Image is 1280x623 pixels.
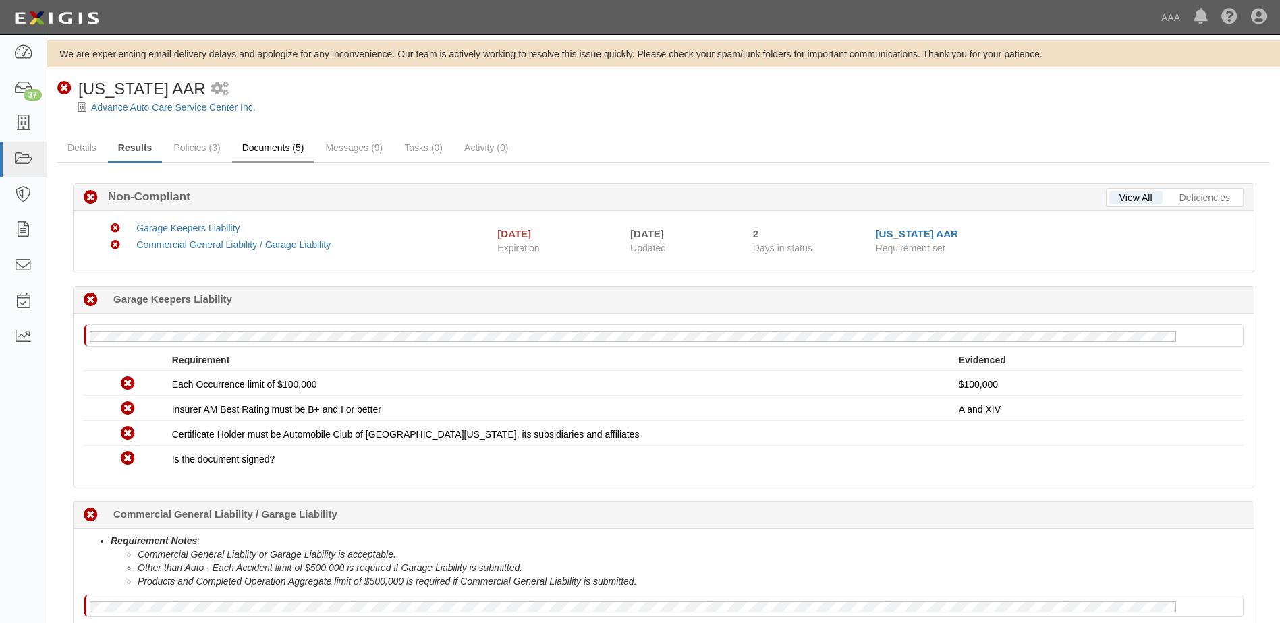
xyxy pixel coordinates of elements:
a: Details [57,134,107,161]
li: : [111,534,1244,588]
div: We are experiencing email delivery delays and apologize for any inconvenience. Our team is active... [47,47,1280,61]
i: Non-Compliant 2 days (since 08/16/2025) [84,293,98,307]
i: Non-Compliant [121,427,135,441]
i: Non-Compliant [57,82,72,96]
p: A and XIV [959,403,1233,416]
span: Days in status [753,243,812,254]
a: Messages (9) [315,134,393,161]
a: Documents (5) [232,134,314,163]
div: [DATE] [497,227,531,241]
span: Insurer AM Best Rating must be B+ and I or better [172,404,381,415]
span: Expiration [497,241,620,255]
i: Help Center - Complianz [1221,9,1237,26]
li: Products and Completed Operation Aggregate limit of $500,000 is required if Commercial General Li... [138,574,1244,588]
a: Tasks (0) [394,134,453,161]
a: Advance Auto Care Service Center Inc. [91,102,256,113]
i: 1 scheduled workflow [211,82,229,96]
i: Non-Compliant [111,224,120,233]
i: Non-Compliant [111,241,120,250]
strong: Requirement [172,355,230,365]
img: logo-5460c22ac91f19d4615b14bd174203de0afe785f0fc80cf4dbbc73dc1793850b.png [10,6,103,30]
span: Is the document signed? [172,454,275,465]
div: California AAR [57,78,206,100]
span: [US_STATE] AAR [78,80,206,98]
span: Each Occurrence limit of $100,000 [172,379,317,390]
a: Policies (3) [163,134,230,161]
li: Other than Auto - Each Accident limit of $500,000 is required if Garage Liability is submitted. [138,561,1244,574]
a: Garage Keepers Liability [136,222,240,233]
div: 37 [24,89,42,101]
p: $100,000 [959,378,1233,391]
i: Non-Compliant 2 days (since 08/16/2025) [84,508,98,523]
span: Certificate Holder must be Automobile Club of [GEOGRAPHIC_DATA][US_STATE], its subsidiaries and a... [172,429,640,440]
span: Requirement set [876,243,945,254]
a: Deficiencies [1169,191,1240,204]
b: Commercial General Liability / Garage Liability [113,507,337,521]
b: Garage Keepers Liability [113,292,232,306]
a: View All [1109,191,1163,204]
li: Commercial General Liablity or Garage Liability is acceptable. [138,547,1244,561]
u: Requirement Notes [111,535,197,546]
div: [DATE] [630,227,733,241]
a: AAA [1154,4,1187,31]
a: Results [108,134,163,163]
b: Non-Compliant [98,189,190,205]
i: Non-Compliant [121,402,135,416]
a: Activity (0) [454,134,518,161]
strong: Evidenced [959,355,1006,365]
i: Non-Compliant [121,452,135,466]
i: Non-Compliant [121,377,135,391]
span: Updated [630,243,666,254]
i: Non-Compliant [84,191,98,205]
div: Since 08/16/2025 [753,227,866,241]
a: Commercial General Liability / Garage Liability [136,239,331,250]
a: [US_STATE] AAR [876,228,958,239]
